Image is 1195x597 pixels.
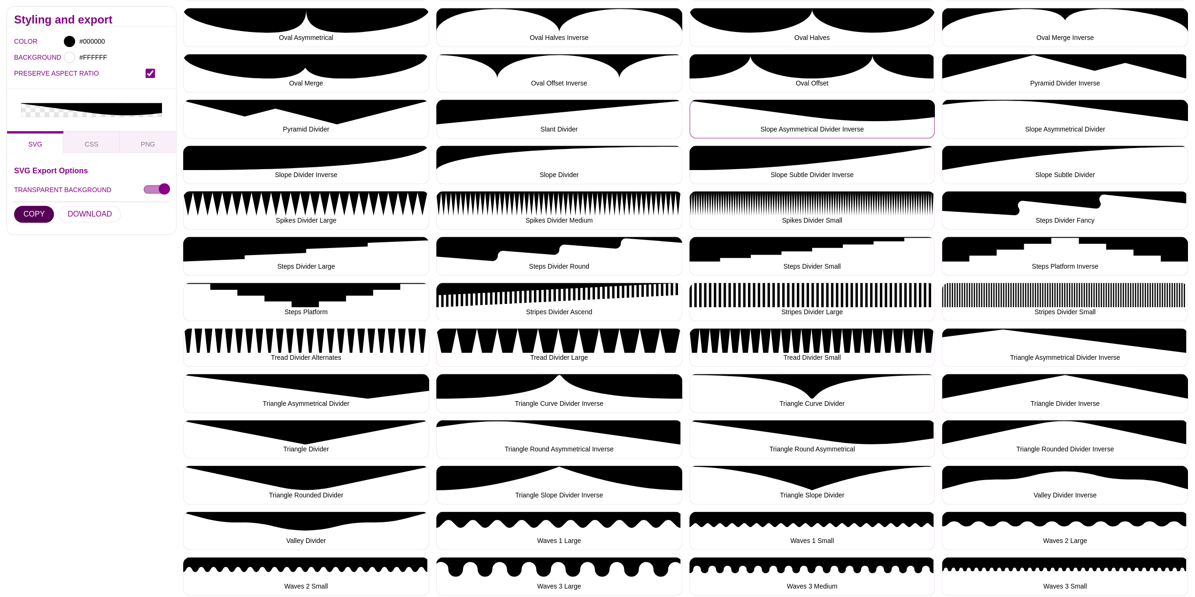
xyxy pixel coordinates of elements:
button: Slope Asymmetrical Divider [942,100,1188,138]
button: Triangle Slope Divider [689,465,935,504]
button: Triangle Round Asymmetrical Inverse [436,420,682,458]
button: Slope Divider Inverse [183,146,429,184]
button: Triangle Asymmetrical Divider [183,374,429,412]
button: Slope Divider [436,146,682,184]
button: Triangle Divider [183,420,429,458]
button: Steps Divider Large [183,237,429,275]
label: BACKGROUND [14,52,26,64]
button: Triangle Asymmetrical Divider Inverse [942,328,1188,367]
button: Oval Halves [689,8,935,47]
button: Steps Divider Round [436,237,682,275]
span: PNG [141,141,155,148]
button: PNG [120,132,176,153]
button: Waves 2 Large [942,512,1188,550]
button: Pyramid Divider Inverse [942,54,1188,93]
button: Slant Divider [436,100,682,138]
button: Triangle Rounded Divider [183,465,429,504]
button: Steps Divider Fancy [942,191,1188,230]
button: DOWNLOAD [58,206,121,223]
span: CSS [85,141,99,148]
button: Spikes Divider Medium [436,191,682,230]
button: Tread Divider Small [689,328,935,367]
button: Steps Divider Small [689,237,935,275]
button: Triangle Rounded Divider Inverse [942,420,1188,458]
button: Triangle Divider Inverse [942,374,1188,412]
button: Oval Merge [183,54,429,93]
button: Triangle Slope Divider Inverse [436,465,682,504]
label: TRANSPARENT BACKGROUND [14,184,111,196]
button: COPY [14,206,54,223]
button: Stripes Divider Ascend [436,283,682,321]
button: Oval Offset [689,54,935,93]
button: Oval Offset Inverse [436,54,682,93]
button: Triangle Curve Divider Inverse [436,374,682,412]
button: Waves 1 Large [436,512,682,550]
button: Oval Merge Inverse [942,8,1188,47]
button: Slope Subtle Divider Inverse [689,146,935,184]
button: Waves 3 Large [436,557,682,596]
label: PRESERVE ASPECT RATIO [14,68,146,80]
button: Stripes Divider Large [689,283,935,321]
button: Oval Asymmetrical [183,8,429,47]
button: Slope Asymmetrical Divider Inverse [689,100,935,138]
button: Stripes Divider Small [942,283,1188,321]
h3: SVG Export Options [14,167,169,175]
button: Triangle Round Asymmetrical [689,420,935,458]
button: CSS [63,132,120,153]
button: Waves 2 Small [183,557,429,596]
button: Tread Divider Alternates [183,328,429,367]
button: Slope Subtle Divider [942,146,1188,184]
button: Waves 3 Small [942,557,1188,596]
button: Valley Divider Inverse [942,465,1188,504]
button: Tread Divider Large [436,328,682,367]
button: Waves 1 Small [689,512,935,550]
h2: Styling and export [14,16,169,24]
button: Steps Platform Inverse [942,237,1188,275]
button: Valley Divider [183,512,429,550]
button: Spikes Divider Small [689,191,935,230]
button: Pyramid Divider [183,100,429,138]
button: Waves 3 Medium [689,557,935,596]
button: Steps Platform [183,283,429,321]
button: Triangle Curve Divider [689,374,935,412]
button: Oval Halves Inverse [436,8,682,47]
button: Spikes Divider Large [183,191,429,230]
label: COLOR [14,36,26,48]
